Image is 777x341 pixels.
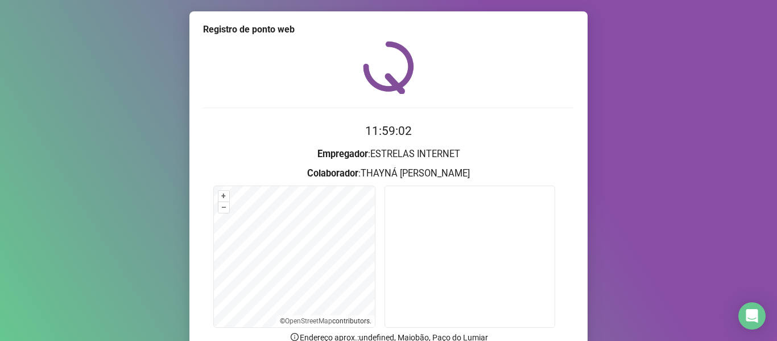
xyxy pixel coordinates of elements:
[203,166,574,181] h3: : THAYNÁ [PERSON_NAME]
[365,124,412,138] time: 11:59:02
[218,191,229,202] button: +
[363,41,414,94] img: QRPoint
[738,302,766,330] div: Open Intercom Messenger
[280,317,371,325] li: © contributors.
[317,149,368,159] strong: Empregador
[203,147,574,162] h3: : ESTRELAS INTERNET
[203,23,574,36] div: Registro de ponto web
[285,317,332,325] a: OpenStreetMap
[307,168,358,179] strong: Colaborador
[218,202,229,213] button: –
